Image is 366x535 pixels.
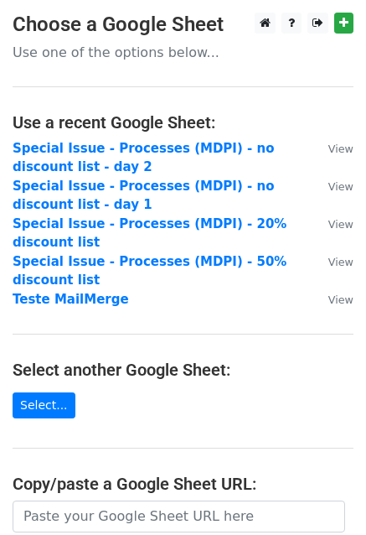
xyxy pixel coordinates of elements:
[13,112,353,132] h4: Use a recent Google Sheet:
[328,293,353,306] small: View
[13,254,286,288] a: Special Issue - Processes (MDPI) - 50% discount list
[328,256,353,268] small: View
[13,141,274,175] a: Special Issue - Processes (MDPI) - no discount list - day 2
[328,218,353,231] small: View
[328,143,353,155] small: View
[13,179,274,213] a: Special Issue - Processes (MDPI) - no discount list - day 1
[13,292,129,307] a: Teste MailMerge
[328,180,353,193] small: View
[312,141,353,156] a: View
[13,216,286,251] a: Special Issue - Processes (MDPI) - 20% discount list
[13,360,353,380] h4: Select another Google Sheet:
[312,179,353,194] a: View
[312,216,353,231] a: View
[13,13,353,37] h3: Choose a Google Sheet
[13,44,353,61] p: Use one of the options below...
[13,501,345,532] input: Paste your Google Sheet URL here
[13,392,75,418] a: Select...
[13,474,353,494] h4: Copy/paste a Google Sheet URL:
[312,292,353,307] a: View
[312,254,353,269] a: View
